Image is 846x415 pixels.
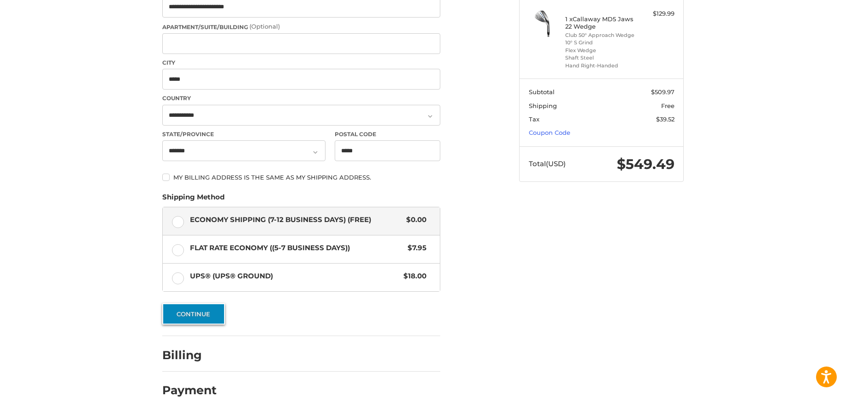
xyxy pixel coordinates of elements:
[190,215,402,225] span: Economy Shipping (7-12 Business Days) (Free)
[403,243,426,253] span: $7.95
[638,9,674,18] div: $129.99
[529,102,557,109] span: Shipping
[770,390,846,415] iframe: Google Customer Reviews
[617,156,674,173] span: $549.49
[190,271,399,282] span: UPS® (UPS® Ground)
[565,47,636,54] li: Flex Wedge
[529,129,570,136] a: Coupon Code
[529,88,555,96] span: Subtotal
[162,130,325,138] label: State/Province
[335,130,441,138] label: Postal Code
[162,94,440,102] label: Country
[529,115,539,123] span: Tax
[402,215,426,225] span: $0.00
[651,88,674,96] span: $509.97
[656,115,674,123] span: $39.52
[565,54,636,62] li: Shaft Steel
[190,243,403,253] span: Flat Rate Economy ((5-7 Business Days))
[249,23,280,30] small: (Optional)
[162,383,217,397] h2: Payment
[162,174,440,181] label: My billing address is the same as my shipping address.
[565,15,636,30] h4: 1 x Callaway MD5 Jaws 22 Wedge
[162,303,225,325] button: Continue
[399,271,426,282] span: $18.00
[661,102,674,109] span: Free
[529,159,566,168] span: Total (USD)
[162,192,225,207] legend: Shipping Method
[162,22,440,31] label: Apartment/Suite/Building
[162,59,440,67] label: City
[565,31,636,47] li: Club 50° Approach Wedge 10° S Grind
[565,62,636,70] li: Hand Right-Handed
[162,348,216,362] h2: Billing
